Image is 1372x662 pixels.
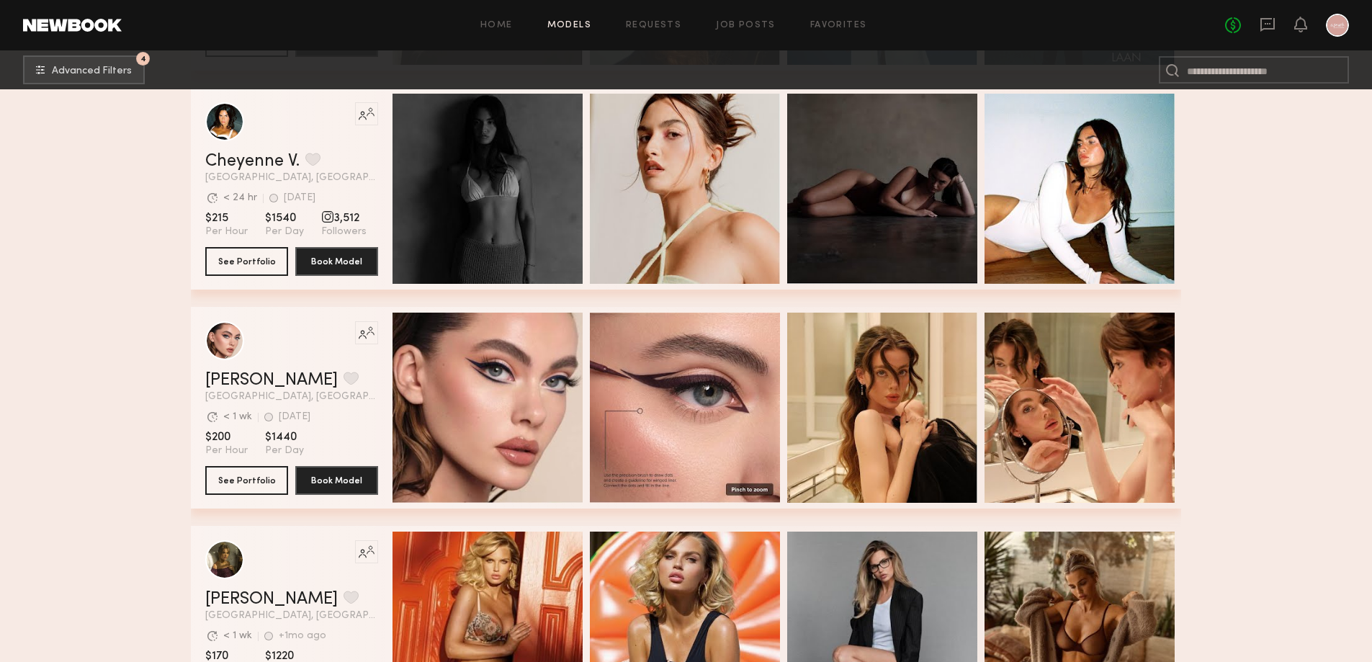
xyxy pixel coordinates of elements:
span: Followers [321,225,367,238]
span: 4 [140,55,146,62]
a: Models [547,21,591,30]
button: Book Model [295,466,378,495]
a: Home [480,21,513,30]
button: Book Model [295,247,378,276]
div: +1mo ago [279,631,326,641]
a: Cheyenne V. [205,153,300,170]
span: [GEOGRAPHIC_DATA], [GEOGRAPHIC_DATA] [205,173,378,183]
span: 3,512 [321,211,367,225]
button: 4Advanced Filters [23,55,145,84]
span: Per Day [265,225,304,238]
span: [GEOGRAPHIC_DATA], [GEOGRAPHIC_DATA] [205,392,378,402]
span: Per Hour [205,444,248,457]
div: [DATE] [279,412,310,422]
a: Favorites [810,21,867,30]
div: < 1 wk [223,631,252,641]
span: Advanced Filters [52,66,132,76]
span: $1540 [265,211,304,225]
span: $200 [205,430,248,444]
div: [DATE] [284,193,315,203]
span: Per Day [265,444,304,457]
button: See Portfolio [205,247,288,276]
button: See Portfolio [205,466,288,495]
a: [PERSON_NAME] [205,372,338,389]
span: Per Hour [205,225,248,238]
div: < 24 hr [223,193,257,203]
span: $1440 [265,430,304,444]
span: [GEOGRAPHIC_DATA], [GEOGRAPHIC_DATA] [205,611,378,621]
a: [PERSON_NAME] [205,591,338,608]
div: < 1 wk [223,412,252,422]
a: Job Posts [716,21,776,30]
span: $215 [205,211,248,225]
a: Requests [626,21,681,30]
